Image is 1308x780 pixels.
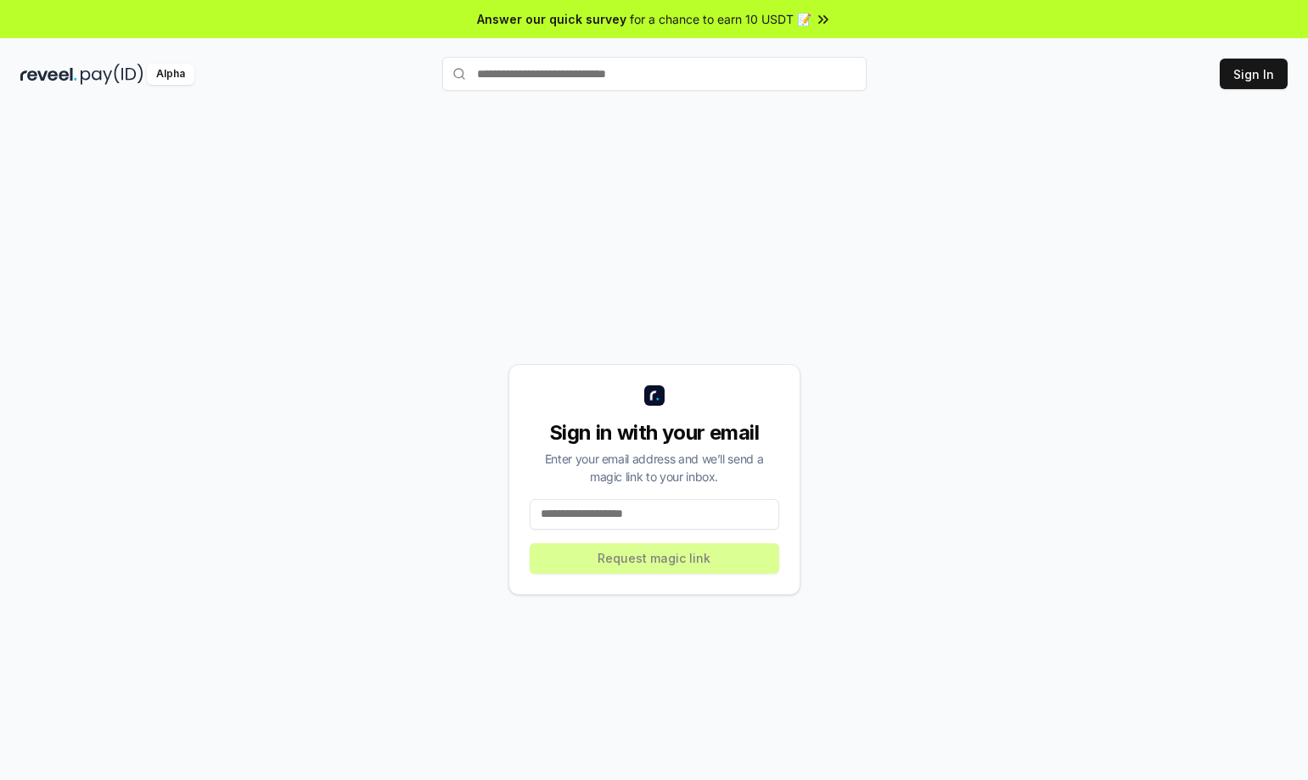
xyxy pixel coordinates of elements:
[530,419,779,446] div: Sign in with your email
[1220,59,1288,89] button: Sign In
[530,450,779,485] div: Enter your email address and we’ll send a magic link to your inbox.
[644,385,665,406] img: logo_small
[20,64,77,85] img: reveel_dark
[147,64,194,85] div: Alpha
[630,10,811,28] span: for a chance to earn 10 USDT 📝
[477,10,626,28] span: Answer our quick survey
[81,64,143,85] img: pay_id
